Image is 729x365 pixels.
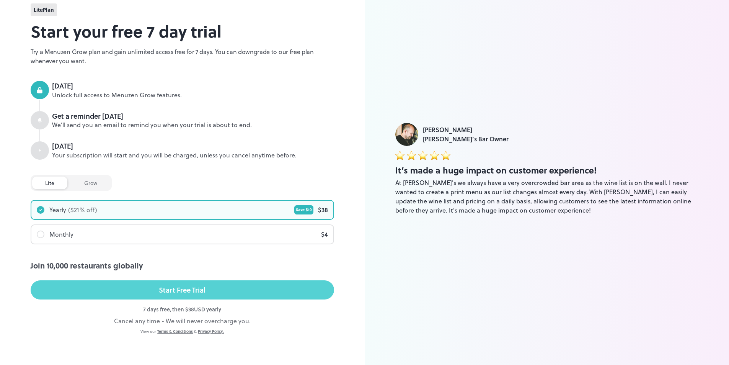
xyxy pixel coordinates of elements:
div: ($ 21 % off) [68,205,97,214]
a: Terms & Conditions [157,329,193,334]
div: grow [71,177,110,189]
div: lite [32,177,67,189]
div: Yearly [49,205,66,214]
div: Cancel any time - We will never overcharge you. [31,316,334,326]
div: [PERSON_NAME]’s Bar Owner [423,134,509,144]
div: Get a reminder [DATE] [52,111,334,121]
img: star [395,151,404,160]
div: [DATE] [52,141,334,151]
img: star [441,151,450,160]
div: Start Free Trial [159,284,205,296]
div: [PERSON_NAME] [423,125,509,134]
h2: Start your free 7 day trial [31,19,334,43]
div: Unlock full access to Menuzen Grow features. [52,91,334,100]
div: $ 4 [321,230,328,239]
div: Monthly [49,230,73,239]
img: Luke Foyle [395,123,418,146]
div: 7 days free, then $ 38 USD yearly [31,305,334,313]
div: It’s made a huge impact on customer experience! [395,164,699,177]
div: Join 10,000 restaurants globally [31,260,334,271]
div: At [PERSON_NAME]'s we always have a very overcrowded bar area as the wine list is on the wall. I ... [395,178,699,215]
span: lite Plan [34,6,54,14]
div: We’ll send you an email to remind you when your trial is about to end. [52,121,334,129]
div: Your subscription will start and you will be charged, unless you cancel anytime before. [52,151,334,160]
div: $ 38 [318,205,328,214]
p: Try a Menuzen Grow plan and gain unlimited access free for 7 days. You can downgrade to our free ... [31,47,334,65]
img: star [430,151,439,160]
div: Save $ 10 [294,205,313,214]
a: Privacy Policy. [198,329,224,334]
div: View our & [31,329,334,334]
div: [DATE] [52,81,334,91]
button: Start Free Trial [31,280,334,300]
img: star [407,151,416,160]
img: star [418,151,427,160]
